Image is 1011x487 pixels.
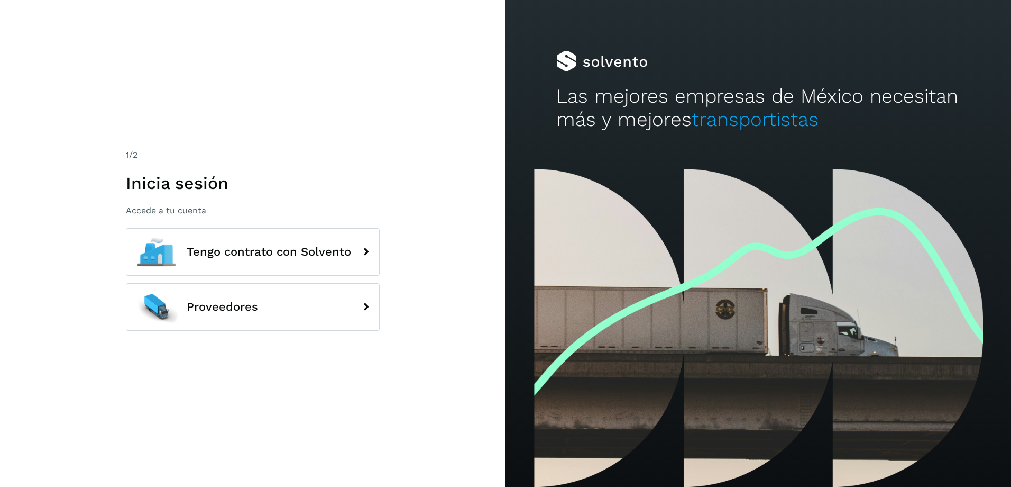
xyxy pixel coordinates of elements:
[126,150,129,160] span: 1
[692,108,819,131] span: transportistas
[126,283,380,331] button: Proveedores
[126,173,380,193] h1: Inicia sesión
[187,246,351,258] span: Tengo contrato con Solvento
[126,205,380,215] p: Accede a tu cuenta
[556,85,961,132] h2: Las mejores empresas de México necesitan más y mejores
[126,149,380,161] div: /2
[126,228,380,276] button: Tengo contrato con Solvento
[187,301,258,313] span: Proveedores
